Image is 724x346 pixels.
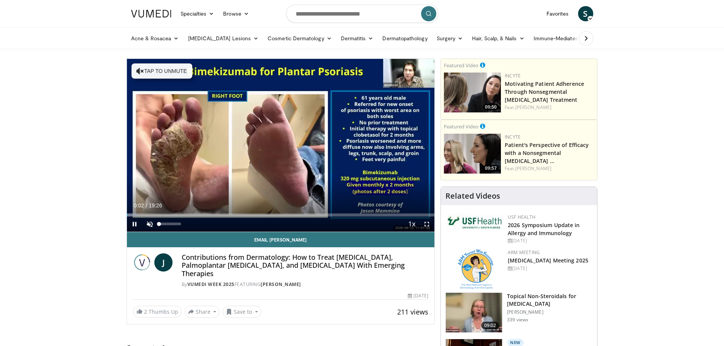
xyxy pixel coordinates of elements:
a: 2026 Symposium Update in Allergy and Immunology [508,221,580,237]
img: 39505ded-af48-40a4-bb84-dee7792dcfd5.png.150x105_q85_crop-smart_upscale.jpg [444,73,501,112]
a: Specialties [176,6,219,21]
span: 2 [144,308,147,315]
a: S [578,6,593,21]
a: 2 Thumbs Up [133,306,182,318]
a: 09:57 [444,134,501,174]
a: Immune-Mediated [529,31,591,46]
video-js: Video Player [127,59,435,232]
a: Dermatitis [336,31,378,46]
div: [DATE] [508,265,591,272]
div: [DATE] [408,292,428,299]
button: Fullscreen [419,216,434,232]
a: Browse [219,6,253,21]
span: / [146,202,147,209]
a: Favorites [542,6,573,21]
a: Email [PERSON_NAME] [127,232,435,247]
a: 09:02 Topical Non-Steroidals for [MEDICAL_DATA] [PERSON_NAME] 339 views [445,292,593,333]
button: Pause [127,216,142,232]
div: Volume Level [159,223,181,225]
h3: Topical Non-Steroidals for [MEDICAL_DATA] [507,292,593,308]
a: Incyte [505,134,521,140]
img: 89a28c6a-718a-466f-b4d1-7c1f06d8483b.png.150x105_q85_autocrop_double_scale_upscale_version-0.2.png [458,249,493,289]
p: [PERSON_NAME] [507,309,593,315]
span: 19:26 [149,202,162,209]
input: Search topics, interventions [286,5,438,23]
small: Featured Video [444,123,478,130]
button: Playback Rate [404,216,419,232]
div: By FEATURING [182,281,429,288]
a: Acne & Rosacea [127,31,184,46]
a: [PERSON_NAME] [515,104,551,111]
span: 09:02 [481,322,499,329]
a: [PERSON_NAME] [261,281,301,288]
div: Progress Bar [127,213,435,216]
a: Cosmetic Dermatology [263,31,336,46]
a: [PERSON_NAME] [515,165,551,172]
a: J [154,253,173,272]
a: [MEDICAL_DATA] Meeting 2025 [508,257,588,264]
a: Dermatopathology [378,31,432,46]
p: 339 views [507,317,528,323]
h4: Related Videos [445,191,500,201]
a: Surgery [432,31,468,46]
img: VuMedi Logo [131,10,171,17]
img: 2c48d197-61e9-423b-8908-6c4d7e1deb64.png.150x105_q85_crop-smart_upscale.jpg [444,134,501,174]
img: 6ba8804a-8538-4002-95e7-a8f8012d4a11.png.150x105_q85_autocrop_double_scale_upscale_version-0.2.jpg [447,214,504,231]
div: Feat. [505,165,594,172]
button: Unmute [142,216,157,232]
a: ARM Meeting [508,249,540,256]
a: Motivating Patient Adherence Through Nonsegmental [MEDICAL_DATA] Treatment [505,80,584,103]
h4: Contributions from Dermatology: How to Treat [MEDICAL_DATA], Palmoplantar [MEDICAL_DATA], and [ME... [182,253,429,278]
button: Save to [223,306,261,318]
span: 0:02 [134,202,144,209]
a: Hair, Scalp, & Nails [467,31,529,46]
small: Featured Video [444,62,478,69]
div: Feat. [505,104,594,111]
a: Patient's Perspective of Efficacy with a Nonsegmental [MEDICAL_DATA] … [505,141,589,164]
button: Tap to unmute [131,63,192,79]
span: 09:57 [483,165,499,172]
a: Incyte [505,73,521,79]
a: Vumedi Week 2025 [187,281,234,288]
div: [DATE] [508,237,591,244]
span: 211 views [397,307,428,316]
a: 09:50 [444,73,501,112]
img: Vumedi Week 2025 [133,253,151,272]
img: 34a4b5e7-9a28-40cd-b963-80fdb137f70d.150x105_q85_crop-smart_upscale.jpg [446,293,502,332]
button: Share [185,306,220,318]
a: USF Health [508,214,535,220]
a: [MEDICAL_DATA] Lesions [184,31,263,46]
span: 09:50 [483,104,499,111]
